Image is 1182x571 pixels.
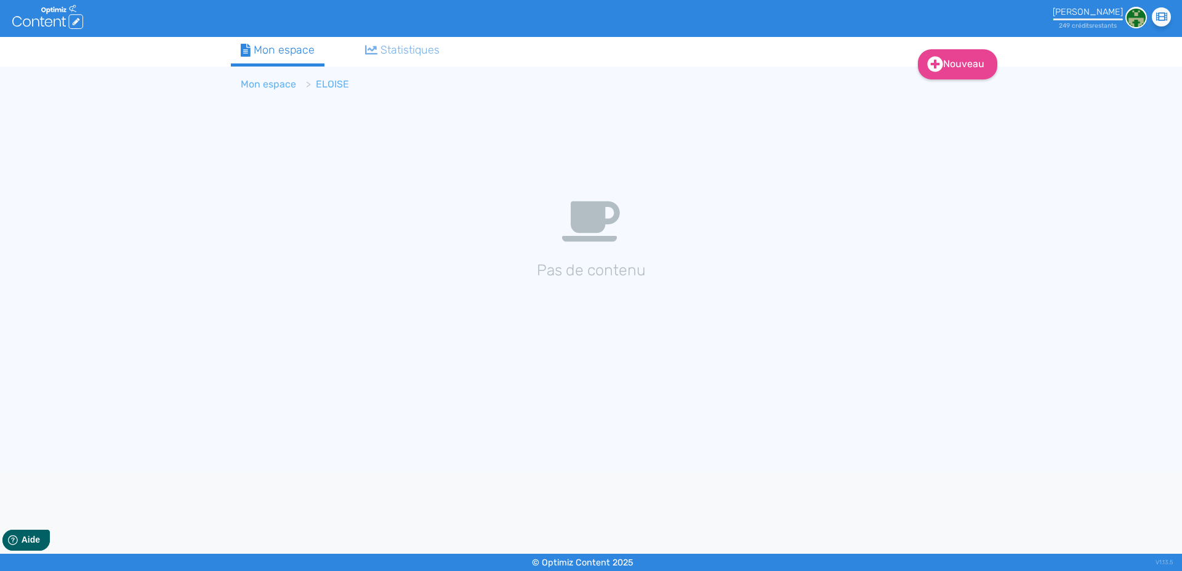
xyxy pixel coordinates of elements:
div: [PERSON_NAME] [1053,7,1123,17]
span: s [1089,22,1092,30]
a: Statistiques [355,37,450,63]
nav: breadcrumb [231,70,846,99]
a: Mon espace [241,78,296,90]
div: Mon espace [241,42,315,59]
p: Pas de contenu [231,259,951,282]
div: Statistiques [365,42,440,59]
span: Aide [63,10,81,20]
a: Nouveau [918,49,997,79]
small: 249 crédit restant [1059,22,1117,30]
img: 6adefb463699458b3a7e00f487fb9d6a [1125,7,1147,28]
div: V1.13.5 [1156,554,1173,571]
small: © Optimiz Content 2025 [532,557,633,568]
li: ELOISE [296,77,349,92]
a: Mon espace [231,37,324,67]
span: s [1114,22,1117,30]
